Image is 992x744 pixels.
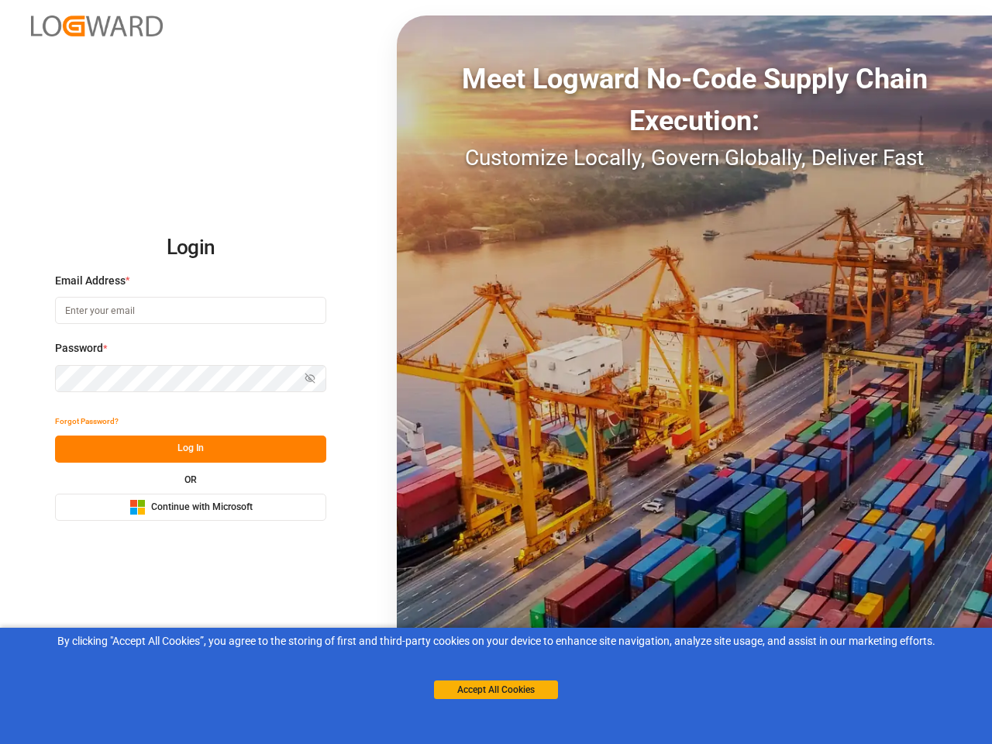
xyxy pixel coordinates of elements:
[397,142,992,174] div: Customize Locally, Govern Globally, Deliver Fast
[151,501,253,515] span: Continue with Microsoft
[55,494,326,521] button: Continue with Microsoft
[11,633,981,649] div: By clicking "Accept All Cookies”, you agree to the storing of first and third-party cookies on yo...
[55,297,326,324] input: Enter your email
[55,436,326,463] button: Log In
[55,408,119,436] button: Forgot Password?
[55,273,126,289] span: Email Address
[55,340,103,356] span: Password
[434,680,558,699] button: Accept All Cookies
[397,58,992,142] div: Meet Logward No-Code Supply Chain Execution:
[184,475,197,484] small: OR
[55,223,326,273] h2: Login
[31,15,163,36] img: Logward_new_orange.png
